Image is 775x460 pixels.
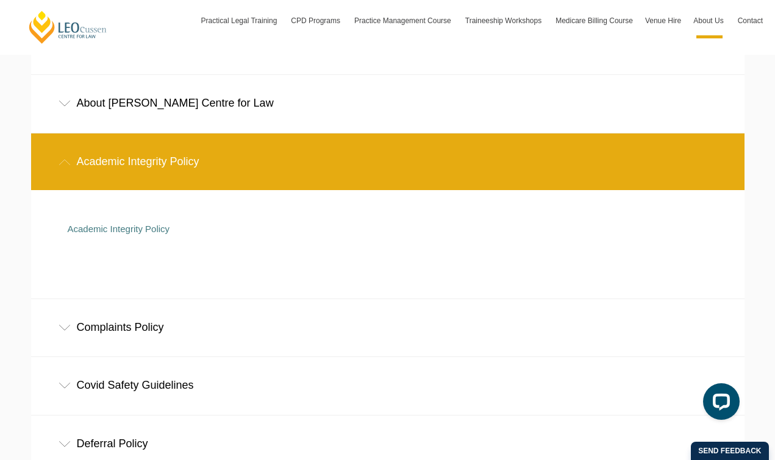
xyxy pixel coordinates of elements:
a: Medicare Billing Course [549,3,639,38]
a: [PERSON_NAME] Centre for Law [27,10,109,44]
a: Academic Integrity Policy [68,224,170,234]
a: Traineeship Workshops [459,3,549,38]
a: Venue Hire [639,3,687,38]
iframe: LiveChat chat widget [693,378,745,430]
a: Contact [732,3,769,38]
a: CPD Programs [285,3,348,38]
div: Covid Safety Guidelines [31,357,745,414]
a: Practical Legal Training [195,3,285,38]
div: Complaints Policy [31,299,745,356]
div: About [PERSON_NAME] Centre for Law [31,75,745,132]
div: Academic Integrity Policy [31,133,745,190]
a: About Us [687,3,731,38]
a: Practice Management Course [348,3,459,38]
